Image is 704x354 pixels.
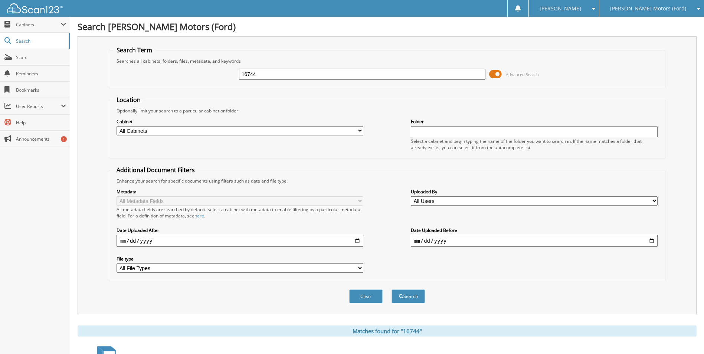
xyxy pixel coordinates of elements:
span: [PERSON_NAME] [540,6,581,11]
span: Announcements [16,136,66,142]
input: end [411,235,658,247]
a: here [194,213,204,219]
span: Search [16,38,65,44]
label: Folder [411,118,658,125]
div: Optionally limit your search to a particular cabinet or folder [113,108,661,114]
span: User Reports [16,103,61,109]
label: Date Uploaded Before [411,227,658,233]
button: Clear [349,289,383,303]
span: Cabinets [16,22,61,28]
span: Bookmarks [16,87,66,93]
div: Matches found for "16744" [78,325,697,337]
div: 1 [61,136,67,142]
div: All metadata fields are searched by default. Select a cabinet with metadata to enable filtering b... [117,206,363,219]
label: Metadata [117,189,363,195]
span: [PERSON_NAME] Motors (Ford) [610,6,686,11]
legend: Location [113,96,144,104]
h1: Search [PERSON_NAME] Motors (Ford) [78,20,697,33]
span: Reminders [16,71,66,77]
span: Advanced Search [506,72,539,77]
img: scan123-logo-white.svg [7,3,63,13]
label: File type [117,256,363,262]
div: Searches all cabinets, folders, files, metadata, and keywords [113,58,661,64]
label: Date Uploaded After [117,227,363,233]
label: Cabinet [117,118,363,125]
span: Help [16,119,66,126]
label: Uploaded By [411,189,658,195]
span: Scan [16,54,66,60]
div: Enhance your search for specific documents using filters such as date and file type. [113,178,661,184]
button: Search [392,289,425,303]
div: Select a cabinet and begin typing the name of the folder you want to search in. If the name match... [411,138,658,151]
input: start [117,235,363,247]
legend: Search Term [113,46,156,54]
legend: Additional Document Filters [113,166,199,174]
